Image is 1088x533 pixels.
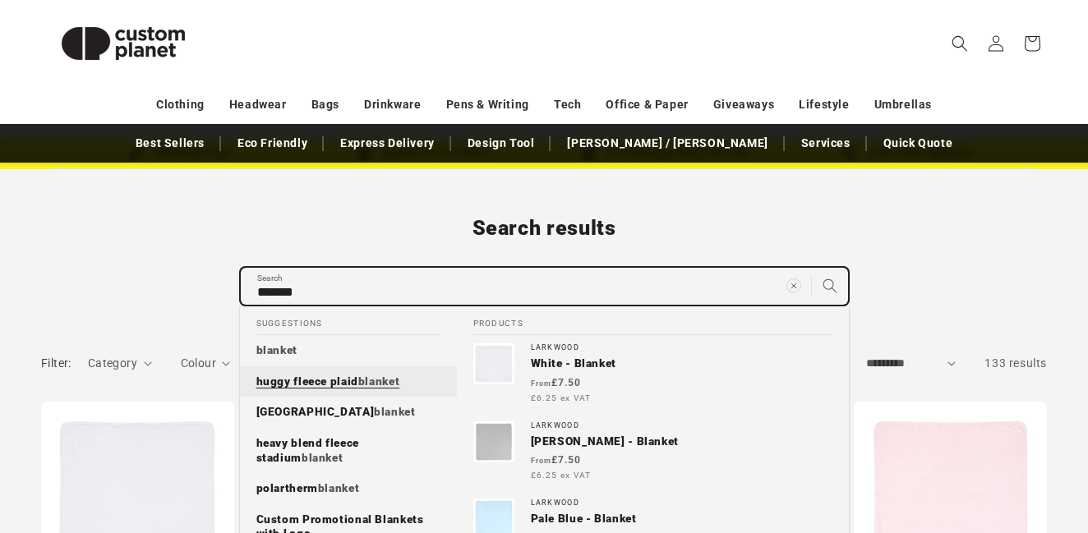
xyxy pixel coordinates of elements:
[457,413,849,490] a: Larkwood[PERSON_NAME] - Blanket From£7.50 £6.25 ex VAT
[229,129,316,158] a: Eco Friendly
[531,434,832,449] p: [PERSON_NAME] - Blanket
[531,356,832,371] p: White - Blanket
[606,90,688,119] a: Office & Paper
[457,335,849,412] a: LarkwoodWhite - Blanket From£7.50 £6.25 ex VAT
[256,374,358,388] span: huggy fleece plaid
[256,405,375,418] span: [GEOGRAPHIC_DATA]
[531,343,832,352] div: Larkwood
[41,355,71,372] h2: Filter:
[181,355,231,372] summary: Colour (0 selected)
[806,356,1088,533] iframe: Chat Widget
[256,405,416,420] p: fleece stadium blanket
[181,356,216,370] span: Colour
[256,481,318,494] span: polartherm
[240,335,457,366] a: blanket
[459,129,543,158] a: Design Tool
[531,377,581,388] strong: £7.50
[554,90,581,119] a: Tech
[364,90,421,119] a: Drinkware
[531,469,591,481] span: £6.25 ex VAT
[473,343,514,384] img: Blanket
[531,454,581,466] strong: £7.50
[302,451,343,464] mark: blanket
[531,379,551,388] span: From
[559,129,776,158] a: [PERSON_NAME] / [PERSON_NAME]
[812,268,848,304] button: Search
[531,512,832,526] p: Pale Blue - Blanket
[531,421,832,430] div: Larkwood
[240,366,457,397] a: huggy fleece plaid blanket
[446,90,529,119] a: Pens & Writing
[318,481,359,494] mark: blanket
[374,405,415,418] mark: blanket
[793,129,859,158] a: Services
[256,436,359,464] span: heavy blend fleece stadium
[875,129,961,158] a: Quick Quote
[240,473,457,504] a: polartherm blanket
[358,374,399,388] mark: blanket
[240,397,457,428] a: fleece stadium blanket
[240,428,457,473] a: heavy blend fleece stadium blanket
[776,268,812,304] button: Clear search term
[942,25,978,62] summary: Search
[531,457,551,465] span: From
[473,421,514,462] img: Blanket
[229,90,287,119] a: Headwear
[256,481,360,496] p: polartherm blanket
[256,343,297,358] p: blanket
[531,392,591,404] span: £6.25 ex VAT
[41,215,1047,241] h1: Search results
[256,343,297,356] mark: blanket
[256,436,440,465] p: heavy blend fleece stadium blanket
[88,355,152,372] summary: Category (0 selected)
[799,90,849,119] a: Lifestyle
[473,306,832,336] h2: Products
[156,90,205,119] a: Clothing
[256,306,440,336] h2: Suggestions
[713,90,774,119] a: Giveaways
[332,129,443,158] a: Express Delivery
[127,129,213,158] a: Best Sellers
[41,7,205,80] img: Custom Planet
[88,356,137,370] span: Category
[874,90,932,119] a: Umbrellas
[531,499,832,508] div: Larkwood
[256,374,400,389] p: huggy fleece plaid blanket
[311,90,339,119] a: Bags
